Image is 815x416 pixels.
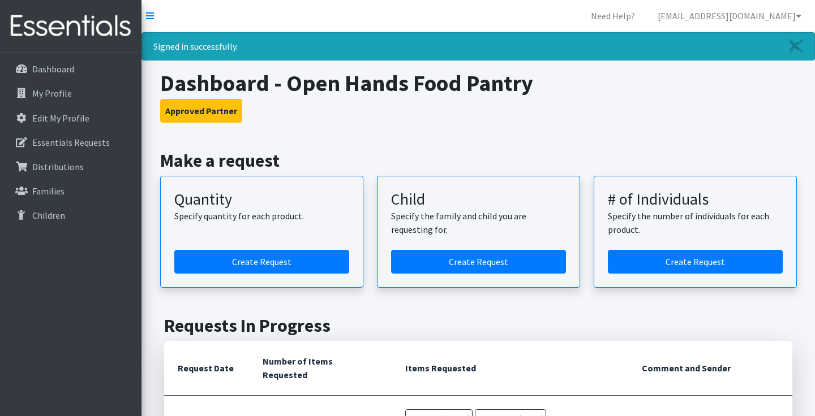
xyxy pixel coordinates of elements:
[628,341,792,396] th: Comment and Sender
[608,250,783,274] a: Create a request by number of individuals
[778,33,814,60] a: Close
[174,209,349,223] p: Specify quantity for each product.
[164,315,792,336] h2: Requests In Progress
[32,112,89,124] p: Edit My Profile
[160,150,797,171] h2: Make a request
[174,250,349,274] a: Create a request by quantity
[160,70,797,97] h1: Dashboard - Open Hands Food Pantry
[32,63,74,75] p: Dashboard
[582,5,644,27] a: Need Help?
[5,107,137,129] a: Edit My Profile
[391,250,566,274] a: Create a request for a child or family
[608,209,783,236] p: Specify the number of individuals for each product.
[391,209,566,236] p: Specify the family and child you are requesting for.
[174,190,349,209] h3: Quantity
[392,341,629,396] th: Items Requested
[32,88,72,99] p: My Profile
[32,185,65,197] p: Families
[5,155,137,178] a: Distributions
[5,204,137,227] a: Children
[5,131,137,154] a: Essentials Requests
[391,190,566,209] h3: Child
[649,5,810,27] a: [EMAIL_ADDRESS][DOMAIN_NAME]
[160,99,242,123] button: Approved Partner
[249,341,392,396] th: Number of Items Requested
[608,190,783,209] h3: # of Individuals
[141,32,815,60] div: Signed in successfully.
[32,161,84,172] p: Distributions
[32,137,110,148] p: Essentials Requests
[5,82,137,105] a: My Profile
[5,58,137,80] a: Dashboard
[32,210,65,221] p: Children
[164,341,249,396] th: Request Date
[5,180,137,202] a: Families
[5,7,137,45] img: HumanEssentials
